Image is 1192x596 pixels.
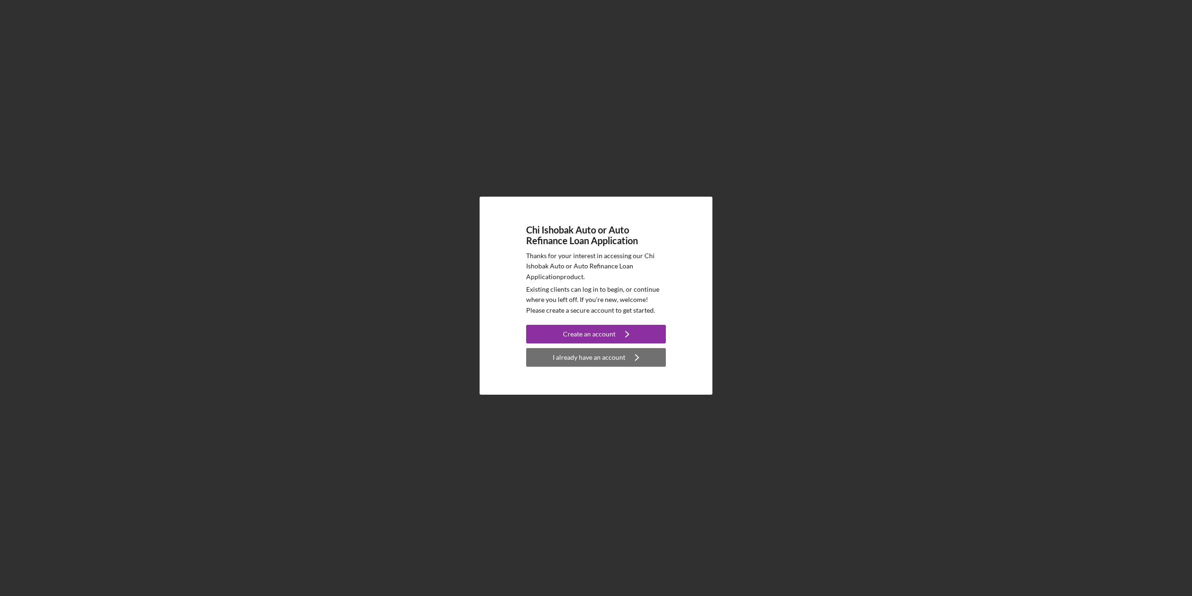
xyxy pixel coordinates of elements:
[563,325,616,343] div: Create an account
[553,348,625,367] div: I already have an account
[526,284,666,315] p: Existing clients can log in to begin, or continue where you left off. If you're new, welcome! Ple...
[526,325,666,346] a: Create an account
[526,225,666,246] h4: Chi Ishobak Auto or Auto Refinance Loan Application
[526,251,666,282] p: Thanks for your interest in accessing our Chi Ishobak Auto or Auto Refinance Loan Application pro...
[526,325,666,343] button: Create an account
[526,348,666,367] button: I already have an account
